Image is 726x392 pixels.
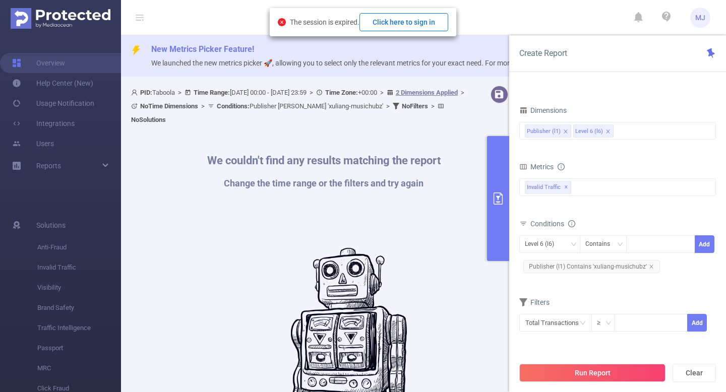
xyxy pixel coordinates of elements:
[695,8,705,28] span: MJ
[37,298,121,318] span: Brand Safety
[140,89,152,96] b: PID:
[12,93,94,113] a: Usage Notification
[12,73,93,93] a: Help Center (New)
[217,102,250,110] b: Conditions :
[519,48,567,58] span: Create Report
[617,241,623,248] i: icon: down
[198,102,208,110] span: >
[396,89,458,96] u: 2 Dimensions Applied
[530,220,575,228] span: Conditions
[37,318,121,338] span: Traffic Intelligence
[37,257,121,278] span: Invalid Traffic
[131,89,467,123] span: Taboola [DATE] 00:00 - [DATE] 23:59 +00:00
[428,102,438,110] span: >
[36,215,66,235] span: Solutions
[606,320,612,327] i: icon: down
[519,106,567,114] span: Dimensions
[11,8,110,29] img: Protected Media
[12,53,65,73] a: Overview
[377,89,387,96] span: >
[606,129,611,135] i: icon: close
[325,89,358,96] b: Time Zone:
[36,156,61,176] a: Reports
[575,125,603,138] div: Level 6 (l6)
[568,220,575,227] i: icon: info-circle
[383,102,393,110] span: >
[36,162,61,170] span: Reports
[307,89,316,96] span: >
[527,125,561,138] div: Publisher (l1)
[151,44,254,54] span: New Metrics Picker Feature!
[597,314,608,331] div: ≥
[290,18,448,26] span: The session is expired.
[37,338,121,358] span: Passport
[37,237,121,257] span: Anti-Fraud
[131,45,141,55] i: icon: thunderbolt
[519,298,550,306] span: Filters
[278,18,286,26] i: icon: close-circle
[140,102,198,110] b: No Time Dimensions
[585,236,617,252] div: Contains
[12,113,75,134] a: Integrations
[649,264,654,269] i: icon: close
[525,181,571,194] span: Invalid Traffic
[523,260,660,273] span: Publisher (l1) Contains 'xuliang-musichubz'
[207,179,441,188] h1: Change the time range or the filters and try again
[131,89,140,96] i: icon: user
[564,181,568,193] span: ✕
[402,102,428,110] b: No Filters
[359,13,448,31] button: Click here to sign in
[131,116,166,123] b: No Solutions
[37,278,121,298] span: Visibility
[207,155,441,166] h1: We couldn't find any results matching the report
[687,314,707,332] button: Add
[458,89,467,96] span: >
[563,129,568,135] i: icon: close
[217,102,383,110] span: Publisher [PERSON_NAME] 'xuliang-musichubz'
[519,364,665,382] button: Run Report
[571,241,577,248] i: icon: down
[37,358,121,378] span: MRC
[525,236,561,252] div: Level 6 (l6)
[573,124,614,138] li: Level 6 (l6)
[12,134,54,154] a: Users
[695,235,714,253] button: Add
[194,89,230,96] b: Time Range:
[525,124,571,138] li: Publisher (l1)
[175,89,185,96] span: >
[151,59,582,67] span: We launched the new metrics picker 🚀, allowing you to select only the relevant metrics for your e...
[558,163,565,170] i: icon: info-circle
[673,364,716,382] button: Clear
[519,163,554,171] span: Metrics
